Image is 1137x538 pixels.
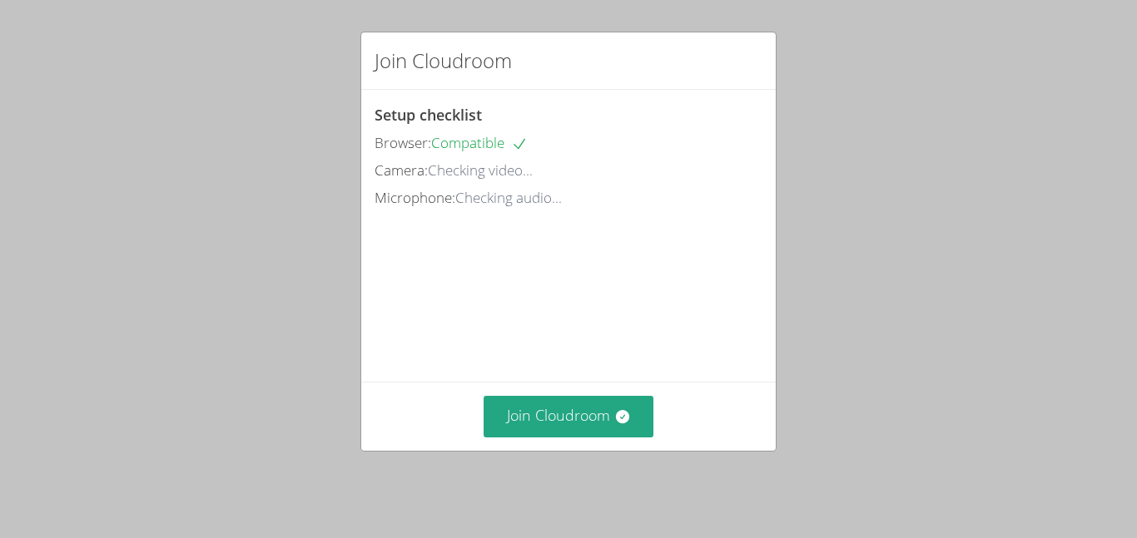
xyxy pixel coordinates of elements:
[428,160,533,180] span: Checking video...
[375,46,512,76] h2: Join Cloudroom
[375,105,482,125] span: Setup checklist
[375,160,428,180] span: Camera:
[455,188,562,207] span: Checking audio...
[375,133,431,152] span: Browser:
[431,133,528,152] span: Compatible
[484,396,654,437] button: Join Cloudroom
[375,188,455,207] span: Microphone:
